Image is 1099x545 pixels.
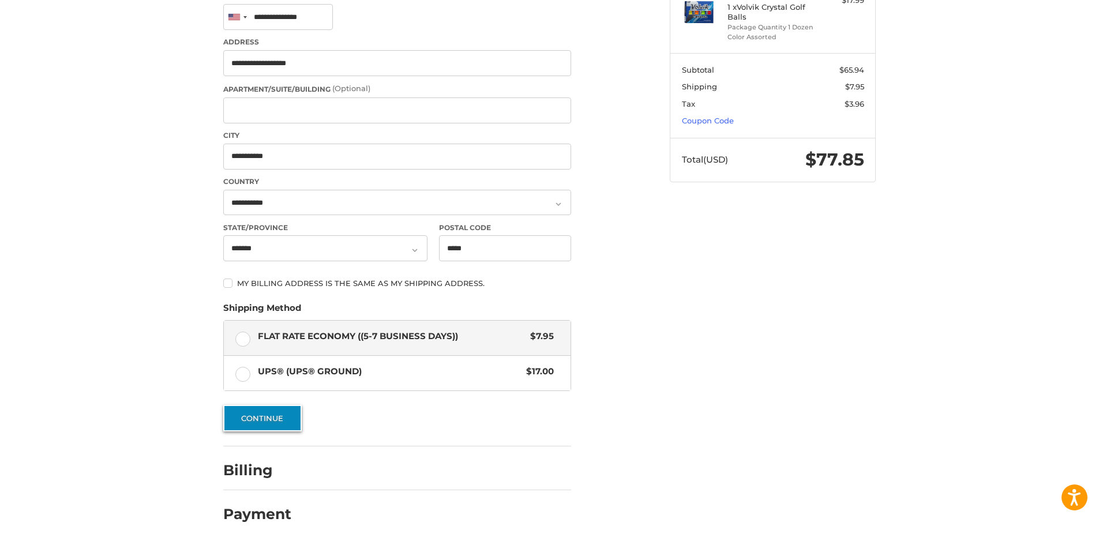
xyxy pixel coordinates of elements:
li: Package Quantity 1 Dozen [727,22,816,32]
span: $7.95 [524,330,554,343]
div: United States: +1 [224,5,250,29]
span: $3.96 [845,99,864,108]
label: Postal Code [439,223,572,233]
li: Color Assorted [727,32,816,42]
label: My billing address is the same as my shipping address. [223,279,571,288]
span: Total (USD) [682,154,728,165]
h2: Payment [223,505,291,523]
small: (Optional) [332,84,370,93]
button: Continue [223,405,302,431]
span: $7.95 [845,82,864,91]
span: $77.85 [805,149,864,170]
span: $17.00 [520,365,554,378]
legend: Shipping Method [223,302,301,320]
span: UPS® (UPS® Ground) [258,365,521,378]
span: Shipping [682,82,717,91]
label: Apartment/Suite/Building [223,83,571,95]
h2: Billing [223,461,291,479]
label: City [223,130,571,141]
iframe: Google Customer Reviews [1004,514,1099,545]
label: Country [223,176,571,187]
label: Address [223,37,571,47]
span: $65.94 [839,65,864,74]
label: State/Province [223,223,427,233]
span: Flat Rate Economy ((5-7 Business Days)) [258,330,525,343]
h4: 1 x Volvik Crystal Golf Balls [727,2,816,21]
span: Subtotal [682,65,714,74]
span: Tax [682,99,695,108]
a: Coupon Code [682,116,734,125]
